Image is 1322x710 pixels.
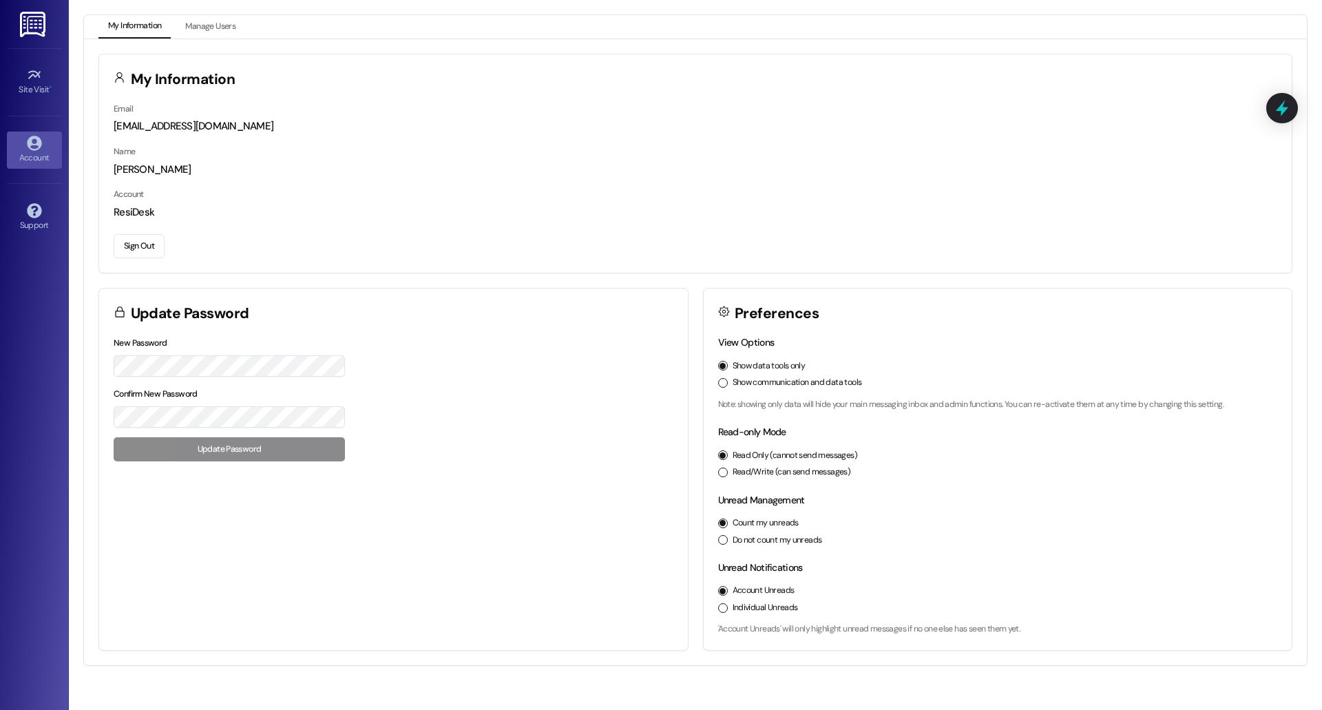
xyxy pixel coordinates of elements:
[114,189,144,200] label: Account
[718,336,775,348] label: View Options
[114,119,1277,134] div: [EMAIL_ADDRESS][DOMAIN_NAME]
[733,466,851,479] label: Read/Write (can send messages)
[733,602,798,614] label: Individual Unreads
[718,494,805,506] label: Unread Management
[718,426,786,438] label: Read-only Mode
[7,63,62,101] a: Site Visit •
[7,132,62,169] a: Account
[718,399,1278,411] p: Note: showing only data will hide your main messaging inbox and admin functions. You can re-activ...
[131,306,249,321] h3: Update Password
[733,360,806,373] label: Show data tools only
[98,15,171,39] button: My Information
[114,388,198,399] label: Confirm New Password
[114,234,165,258] button: Sign Out
[733,377,862,389] label: Show communication and data tools
[131,72,235,87] h3: My Information
[733,585,795,597] label: Account Unreads
[114,205,1277,220] div: ResiDesk
[114,146,136,157] label: Name
[718,623,1278,636] p: 'Account Unreads' will only highlight unread messages if no one else has seen them yet.
[114,337,167,348] label: New Password
[733,517,799,530] label: Count my unreads
[733,450,857,462] label: Read Only (cannot send messages)
[176,15,245,39] button: Manage Users
[7,199,62,236] a: Support
[735,306,819,321] h3: Preferences
[733,534,822,547] label: Do not count my unreads
[50,83,52,92] span: •
[20,12,48,37] img: ResiDesk Logo
[718,561,803,574] label: Unread Notifications
[114,163,1277,177] div: [PERSON_NAME]
[114,103,133,114] label: Email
